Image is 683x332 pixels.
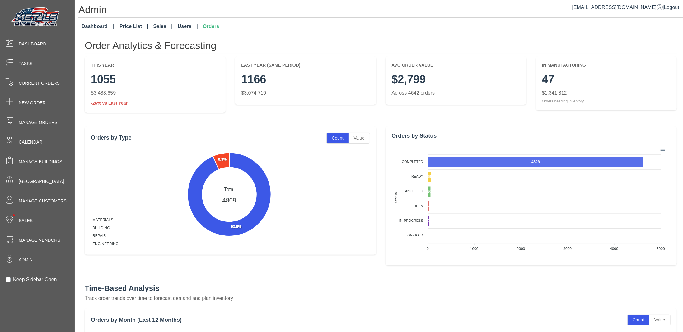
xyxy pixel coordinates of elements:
[19,237,60,244] span: Manage Vendors
[542,98,671,104] div: Orders needing inventory
[610,247,618,251] tspan: 4000
[19,100,46,106] span: New Order
[85,40,677,54] h2: Order Analytics & Forecasting
[542,89,671,97] div: $1,341,812
[19,198,67,204] span: Manage Customers
[572,4,679,11] div: |
[349,133,370,143] button: Value
[327,133,349,143] button: Count
[664,5,679,10] span: Logout
[78,4,683,18] h1: Admin
[427,247,429,251] tspan: 0
[9,6,62,29] img: Metals Direct Inc Logo
[542,63,671,68] h5: In Manufacturing
[411,174,423,178] tspan: READY
[649,315,670,325] button: Value
[241,89,370,97] div: $3,074,710
[88,234,106,238] span: REPAIR
[91,317,182,324] h4: Orders by Month (Last 12 Months)
[392,89,520,97] div: Across 4642 orders
[88,242,119,246] span: ENGINEERING
[91,100,219,107] div: -26% vs Last Year
[413,204,423,208] tspan: OPEN
[402,189,423,193] tspan: CANCELLED
[6,205,22,225] span: •
[19,41,46,47] span: Dashboard
[19,119,57,126] span: Manage Orders
[91,135,132,141] h4: Orders by Type
[91,63,219,68] h5: This Year
[241,63,370,68] h5: Last Year (Same Period)
[88,226,110,230] span: BUILDING
[91,71,219,88] div: 1055
[151,20,175,33] a: Sales
[572,5,663,10] a: [EMAIL_ADDRESS][DOMAIN_NAME]
[13,276,57,283] label: Keep Sidebar Open
[19,60,33,67] span: Tasks
[19,139,42,145] span: Calendar
[392,63,520,68] h5: Avg Order Value
[175,20,200,33] a: Users
[394,192,398,203] text: Status
[88,218,113,222] span: MATERIALS
[79,20,116,33] a: Dashboard
[117,20,151,33] a: Price List
[85,295,677,302] p: Track order trends over time to forecast demand and plan inventory
[19,257,33,263] span: Admin
[241,71,370,88] div: 1166
[402,160,423,164] tspan: COMPLETED
[392,133,671,140] h4: Orders by Status
[392,71,520,88] div: $2,799
[542,71,671,88] div: 47
[470,247,478,251] tspan: 1000
[628,315,649,325] button: Count
[19,217,33,224] span: Sales
[517,247,525,251] tspan: 2000
[91,89,219,97] div: $3,488,659
[85,284,677,293] h3: Time-Based Analysis
[563,247,572,251] tspan: 3000
[19,80,60,87] span: Current Orders
[660,146,665,151] div: Menu
[407,233,423,237] tspan: ON-HOLD
[657,247,665,251] tspan: 5000
[200,20,222,33] a: Orders
[399,219,423,222] tspan: IN-PROGRESS
[19,159,62,165] span: Manage Buildings
[19,178,64,185] span: [GEOGRAPHIC_DATA]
